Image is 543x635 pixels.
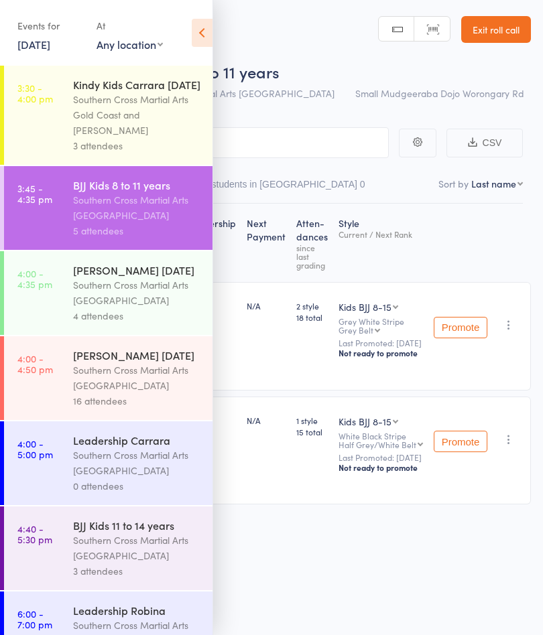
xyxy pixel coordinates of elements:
a: Exit roll call [461,16,531,43]
div: BJJ Kids 11 to 14 years [73,518,201,533]
div: Kids BJJ 8-15 [339,300,391,313]
div: Style [333,210,428,276]
small: Last Promoted: [DATE] [339,453,423,462]
div: Kids BJJ 8-15 [339,415,391,428]
div: Not ready to promote [339,462,423,473]
button: Promote [434,431,487,452]
div: BJJ Kids 8 to 11 years [73,178,201,192]
div: Half Grey/White Belt [339,440,416,449]
div: 16 attendees [73,393,201,409]
a: 4:00 -5:00 pmLeadership CarraraSouthern Cross Martial Arts [GEOGRAPHIC_DATA]0 attendees [4,421,213,505]
time: 3:30 - 4:00 pm [17,82,53,104]
div: 0 [360,179,365,190]
time: 4:00 - 4:35 pm [17,268,52,289]
button: CSV [446,129,523,157]
label: Sort by [438,177,469,190]
button: Promote [434,317,487,338]
div: Southern Cross Martial Arts [GEOGRAPHIC_DATA] [73,192,201,223]
time: 3:45 - 4:35 pm [17,183,52,204]
div: Atten­dances [291,210,333,276]
div: Grey Belt [339,326,373,334]
span: Small Mudgeeraba Dojo Worongary Rd [355,86,524,100]
div: Events for [17,15,83,37]
div: [PERSON_NAME] [DATE] [73,263,201,277]
span: 2 style [296,300,328,311]
div: Not ready to promote [339,348,423,358]
div: N/A [247,415,286,426]
div: Next Payment [241,210,291,276]
div: Any location [97,37,163,52]
div: Southern Cross Martial Arts Gold Coast and [PERSON_NAME] [73,92,201,138]
div: Current / Next Rank [339,230,423,238]
a: 4:00 -4:35 pm[PERSON_NAME] [DATE]Southern Cross Martial Arts [GEOGRAPHIC_DATA]4 attendees [4,251,213,335]
div: Southern Cross Martial Arts [GEOGRAPHIC_DATA] [73,533,201,563]
small: Last Promoted: [DATE] [339,338,423,348]
div: 5 attendees [73,223,201,238]
a: 4:40 -5:30 pmBJJ Kids 11 to 14 yearsSouthern Cross Martial Arts [GEOGRAPHIC_DATA]3 attendees [4,506,213,590]
div: 0 attendees [73,478,201,494]
div: Grey White Stripe [339,317,423,334]
div: Leadership Carrara [73,433,201,447]
div: Southern Cross Martial Arts [GEOGRAPHIC_DATA] [73,277,201,308]
div: 3 attendees [73,563,201,579]
div: 3 attendees [73,138,201,153]
span: Southern Cross Martial Arts [GEOGRAPHIC_DATA] [121,86,335,100]
div: since last grading [296,243,328,269]
button: Other students in [GEOGRAPHIC_DATA]0 [186,172,365,203]
a: 4:00 -4:50 pm[PERSON_NAME] [DATE]Southern Cross Martial Arts [GEOGRAPHIC_DATA]16 attendees [4,336,213,420]
div: Southern Cross Martial Arts [GEOGRAPHIC_DATA] [73,447,201,478]
div: Southern Cross Martial Arts [GEOGRAPHIC_DATA] [73,362,201,393]
time: 4:00 - 5:00 pm [17,438,53,460]
div: Last name [471,177,516,190]
div: 4 attendees [73,308,201,324]
span: 15 total [296,426,328,437]
span: 1 style [296,415,328,426]
a: 3:45 -4:35 pmBJJ Kids 8 to 11 yearsSouthern Cross Martial Arts [GEOGRAPHIC_DATA]5 attendees [4,166,213,250]
div: At [97,15,163,37]
time: 4:00 - 4:50 pm [17,353,53,374]
div: N/A [247,300,286,311]
div: White Black Stripe [339,431,423,449]
span: 18 total [296,311,328,323]
a: 3:30 -4:00 pmKindy Kids Carrara [DATE]Southern Cross Martial Arts Gold Coast and [PERSON_NAME]3 a... [4,66,213,165]
time: 4:40 - 5:30 pm [17,523,52,545]
a: [DATE] [17,37,50,52]
time: 6:00 - 7:00 pm [17,608,52,630]
div: Leadership Robina [73,603,201,618]
div: Kindy Kids Carrara [DATE] [73,77,201,92]
div: [PERSON_NAME] [DATE] [73,348,201,362]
